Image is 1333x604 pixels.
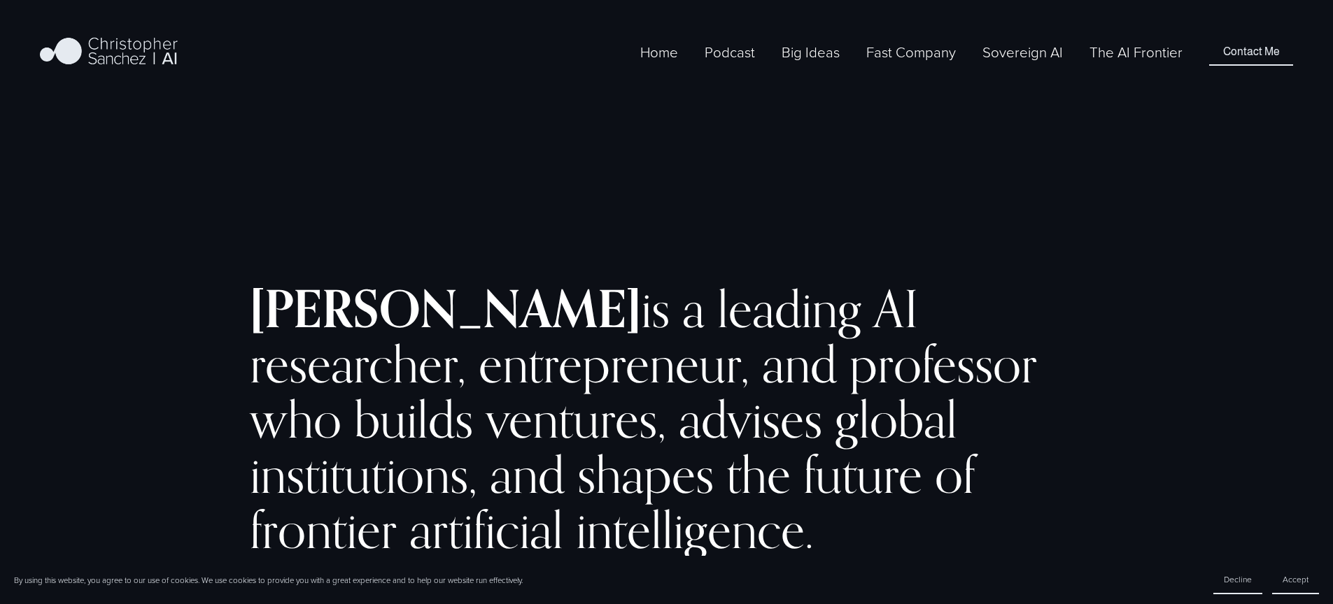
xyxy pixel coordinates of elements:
a: The AI Frontier [1089,41,1183,64]
a: Contact Me [1209,38,1292,65]
h2: is a leading AI researcher, entrepreneur, and professor who builds ventures, advises global insti... [250,281,1082,557]
p: By using this website, you agree to our use of cookies. We use cookies to provide you with a grea... [14,575,523,586]
span: Accept [1283,573,1309,585]
button: Decline [1213,566,1262,594]
span: Fast Company [866,42,956,62]
button: Accept [1272,566,1319,594]
span: Decline [1224,573,1252,585]
a: Home [640,41,678,64]
a: Podcast [705,41,755,64]
strong: [PERSON_NAME] [250,277,641,340]
a: folder dropdown [866,41,956,64]
img: Christopher Sanchez | AI [40,35,178,70]
span: Big Ideas [782,42,840,62]
a: folder dropdown [782,41,840,64]
a: Sovereign AI [982,41,1063,64]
